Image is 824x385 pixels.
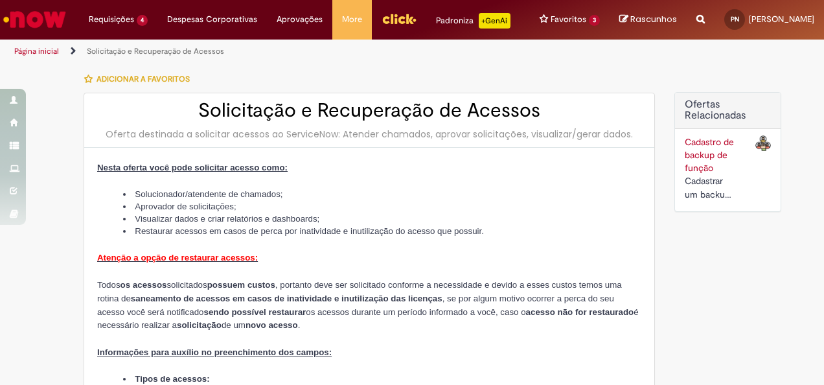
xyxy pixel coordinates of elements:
[120,280,167,290] strong: os acessos
[619,14,677,26] a: Rascunhos
[97,280,639,331] span: Todos solicitados , portanto deve ser solicitado conforme a necessidade e devido a esses custos t...
[97,347,332,357] span: Informações para auxílio no preenchimento dos campos:
[630,13,677,25] span: Rascunhos
[674,92,781,212] div: Ofertas Relacionadas
[97,253,258,262] span: Atenção a opção de restaurar acessos:
[123,213,641,225] li: Visualizar dados e criar relatórios e dashboards;
[135,374,209,384] strong: Tipos de acessos:
[97,163,288,172] span: Nesta oferta você pode solicitar acesso como:
[97,128,641,141] div: Oferta destinada a solicitar acessos ao ServiceNow: Atender chamados, aprovar solicitações, visua...
[685,174,736,202] div: Cadastrar um backup para as suas funções no portal Now
[203,307,306,317] strong: sendo possível restaurar
[342,13,362,26] span: More
[84,65,197,93] button: Adicionar a Favoritos
[382,9,417,29] img: click_logo_yellow_360x200.png
[551,13,586,26] span: Favoritos
[1,6,68,32] img: ServiceNow
[123,200,641,213] li: Aprovador de solicitações;
[89,13,134,26] span: Requisições
[233,294,442,303] strong: em casos de inatividade e inutilização das licenças
[10,40,540,64] ul: Trilhas de página
[685,136,734,174] a: Cadastro de backup de função
[731,15,739,23] span: PN
[167,13,257,26] span: Despesas Corporativas
[685,99,771,122] h2: Ofertas Relacionadas
[207,280,275,290] strong: possuem custos
[123,188,641,200] li: Solucionador/atendente de chamados;
[137,15,148,26] span: 4
[749,14,814,25] span: [PERSON_NAME]
[123,225,641,237] li: Restaurar acessos em casos de perca por inatividade e inutilização do acesso que possuir.
[177,320,222,330] strong: solicitação
[755,135,771,151] img: Cadastro de backup de função
[277,13,323,26] span: Aprovações
[246,320,298,330] strong: novo acesso
[589,15,600,26] span: 3
[14,46,59,56] a: Página inicial
[479,13,510,29] p: +GenAi
[97,100,641,121] h2: Solicitação e Recuperação de Acessos
[87,46,224,56] a: Solicitação e Recuperação de Acessos
[526,307,634,317] strong: acesso não for restaurado
[131,294,230,303] strong: saneamento de acessos
[436,13,510,29] div: Padroniza
[97,74,190,84] span: Adicionar a Favoritos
